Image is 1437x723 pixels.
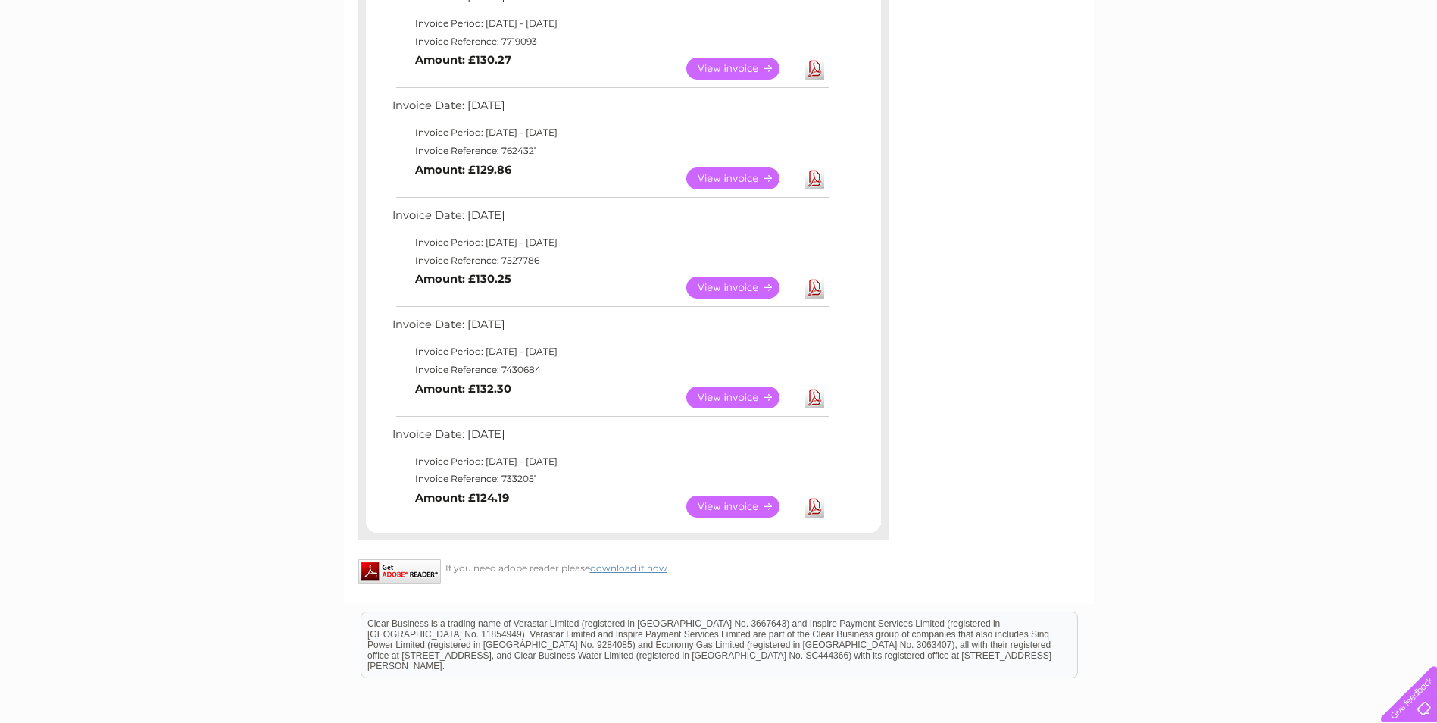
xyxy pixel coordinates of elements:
div: Clear Business is a trading name of Verastar Limited (registered in [GEOGRAPHIC_DATA] No. 3667643... [361,8,1077,74]
td: Invoice Reference: 7332051 [389,470,832,488]
a: Telecoms [1251,64,1296,76]
a: Download [805,167,824,189]
a: View [686,58,798,80]
a: 0333 014 3131 [1151,8,1256,27]
td: Invoice Period: [DATE] - [DATE] [389,343,832,361]
a: download it now [590,562,667,574]
b: Amount: £130.27 [415,53,511,67]
b: Amount: £124.19 [415,491,509,505]
b: Amount: £129.86 [415,163,511,177]
td: Invoice Date: [DATE] [389,95,832,124]
td: Invoice Reference: 7527786 [389,252,832,270]
b: Amount: £132.30 [415,382,511,396]
a: Download [805,387,824,408]
a: View [686,277,798,299]
a: Water [1170,64,1199,76]
a: View [686,496,798,518]
td: Invoice Reference: 7719093 [389,33,832,51]
a: Energy [1208,64,1242,76]
b: Amount: £130.25 [415,272,511,286]
td: Invoice Reference: 7430684 [389,361,832,379]
td: Invoice Date: [DATE] [389,315,832,343]
div: If you need adobe reader please . [358,559,889,574]
td: Invoice Period: [DATE] - [DATE] [389,124,832,142]
a: Contact [1336,64,1373,76]
a: View [686,387,798,408]
td: Invoice Period: [DATE] - [DATE] [389,233,832,252]
td: Invoice Period: [DATE] - [DATE] [389,14,832,33]
a: View [686,167,798,189]
img: logo.png [50,39,127,86]
td: Invoice Date: [DATE] [389,205,832,233]
td: Invoice Period: [DATE] - [DATE] [389,452,832,471]
a: Download [805,58,824,80]
a: Download [805,277,824,299]
td: Invoice Date: [DATE] [389,424,832,452]
td: Invoice Reference: 7624321 [389,142,832,160]
a: Log out [1387,64,1423,76]
a: Download [805,496,824,518]
a: Blog [1305,64,1327,76]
